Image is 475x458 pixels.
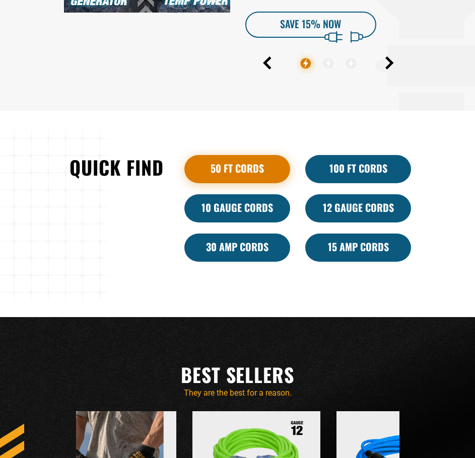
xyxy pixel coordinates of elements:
[385,56,394,69] button: Next
[184,234,290,262] a: 30 Amp Cords
[64,387,412,399] p: They are the best for a reason.
[184,194,290,222] a: 10 Gauge Cords
[184,155,290,183] a: 50 ft cords
[305,155,411,183] a: 100 Ft Cords
[64,155,170,180] h2: Quick Find
[305,234,411,262] a: 15 Amp Cords
[263,56,272,69] button: Previous
[245,12,376,38] a: SAVE 15% Now
[305,194,411,222] a: 12 Gauge Cords
[64,362,412,387] h2: Best Sellers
